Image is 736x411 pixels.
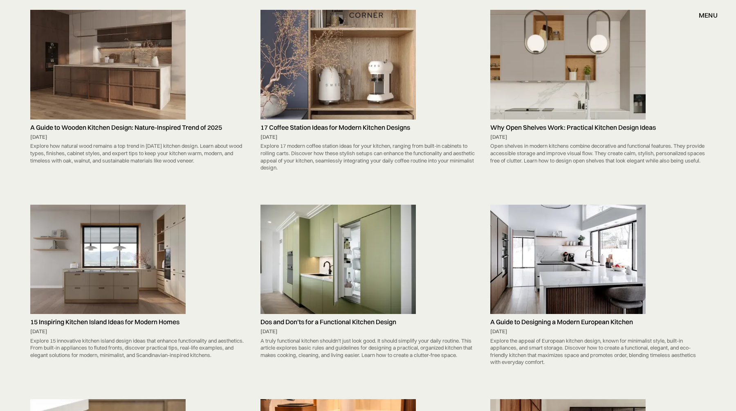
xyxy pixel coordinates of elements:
[337,10,399,20] a: home
[490,335,706,368] div: Explore the appeal of European kitchen design, known for minimalist style, built-in appliances, a...
[30,140,246,166] div: Explore how natural wood remains a top trend in [DATE] kitchen design. Learn about wood types, fi...
[256,205,480,361] a: Dos and Don'ts for a Functional Kitchen Design[DATE]A truly functional kitchen shouldn't just loo...
[490,133,706,141] div: [DATE]
[260,133,476,141] div: [DATE]
[486,10,710,166] a: Why Open Shelves Work: Practical Kitchen Design Ideas[DATE]Open shelves in modern kitchens combin...
[30,133,246,141] div: [DATE]
[26,205,250,361] a: 15 Inspiring Kitchen Island Ideas for Modern Homes[DATE]Explore 15 innovative kitchen island desi...
[260,328,476,335] div: [DATE]
[256,10,480,173] a: 17 Coffee Station Ideas for Modern Kitchen Designs[DATE]Explore 17 modern coffee station ideas fo...
[260,124,476,131] h5: 17 Coffee Station Ideas for Modern Kitchen Designs
[260,318,476,326] h5: Dos and Don'ts for a Functional Kitchen Design
[30,328,246,335] div: [DATE]
[30,124,246,131] h5: A Guide to Wooden Kitchen Design: Nature-Inspired Trend of 2025
[260,140,476,173] div: Explore 17 modern coffee station ideas for your kitchen, ranging from built-in cabinets to rollin...
[486,205,710,368] a: A Guide to Designing a Modern European Kitchen[DATE]Explore the appeal of European kitchen design...
[490,328,706,335] div: [DATE]
[699,12,718,18] div: menu
[490,140,706,166] div: Open shelves in modern kitchens combine decorative and functional features. They provide accessib...
[490,124,706,131] h5: Why Open Shelves Work: Practical Kitchen Design Ideas
[26,10,250,166] a: A Guide to Wooden Kitchen Design: Nature-Inspired Trend of 2025[DATE]Explore how natural wood rem...
[490,318,706,326] h5: A Guide to Designing a Modern European Kitchen
[30,318,246,326] h5: 15 Inspiring Kitchen Island Ideas for Modern Homes
[30,335,246,361] div: Explore 15 innovative kitchen island design ideas that enhance functionality and aesthetics. From...
[260,335,476,361] div: A truly functional kitchen shouldn't just look good. It should simplify your daily routine. This ...
[691,8,718,22] div: menu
